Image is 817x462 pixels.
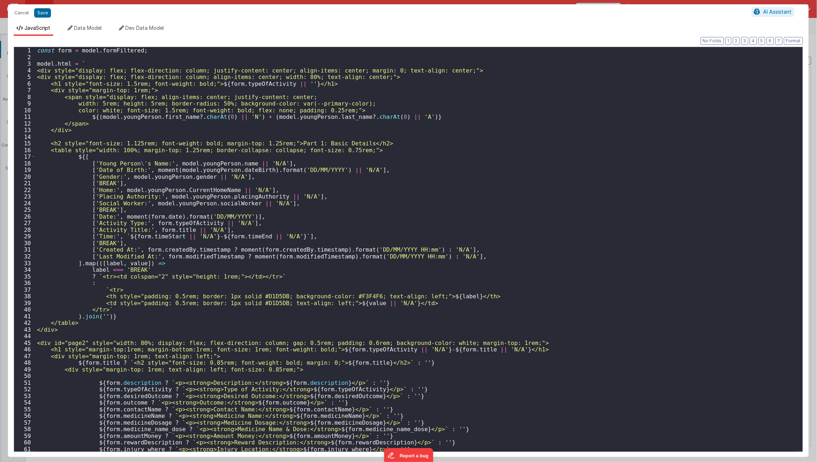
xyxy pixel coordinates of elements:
[733,37,740,45] button: 2
[34,8,51,18] button: Save
[125,25,164,31] span: Dev Data Model
[14,240,36,247] div: 30
[14,220,36,227] div: 27
[14,393,36,400] div: 53
[14,140,36,147] div: 15
[14,200,36,207] div: 24
[767,37,774,45] button: 6
[14,107,36,114] div: 10
[14,273,36,280] div: 35
[14,326,36,333] div: 43
[14,406,36,413] div: 55
[14,147,36,154] div: 16
[14,67,36,74] div: 4
[14,153,36,160] div: 17
[741,37,748,45] button: 3
[752,7,794,17] button: AI Assistant
[14,167,36,173] div: 19
[701,37,724,45] button: No Folds
[14,266,36,273] div: 34
[14,187,36,193] div: 22
[14,446,36,453] div: 61
[14,373,36,379] div: 50
[14,359,36,366] div: 48
[14,193,36,200] div: 23
[14,227,36,233] div: 28
[14,206,36,213] div: 25
[14,319,36,326] div: 42
[14,260,36,267] div: 33
[14,54,36,61] div: 2
[14,94,36,101] div: 8
[14,439,36,446] div: 60
[784,37,803,45] button: Format
[14,333,36,340] div: 44
[11,8,32,18] button: Cancel
[14,293,36,300] div: 38
[14,134,36,140] div: 14
[14,213,36,220] div: 26
[14,60,36,67] div: 3
[14,346,36,353] div: 46
[750,37,757,45] button: 4
[14,173,36,180] div: 20
[14,379,36,386] div: 51
[14,300,36,307] div: 39
[763,9,792,15] span: AI Assistant
[14,412,36,419] div: 56
[14,87,36,94] div: 7
[775,37,783,45] button: 7
[14,286,36,293] div: 37
[14,399,36,406] div: 54
[14,74,36,80] div: 5
[14,313,36,320] div: 41
[14,340,36,346] div: 45
[14,366,36,373] div: 49
[14,100,36,107] div: 9
[14,160,36,167] div: 18
[758,37,765,45] button: 5
[14,113,36,120] div: 11
[74,25,102,31] span: Data Model
[14,120,36,127] div: 12
[14,180,36,187] div: 21
[725,37,732,45] button: 1
[14,233,36,240] div: 29
[14,306,36,313] div: 40
[24,25,50,31] span: JavaScript
[14,47,36,54] div: 1
[14,433,36,439] div: 59
[14,353,36,360] div: 47
[14,280,36,286] div: 36
[14,127,36,134] div: 13
[14,386,36,393] div: 52
[14,80,36,87] div: 6
[14,419,36,426] div: 57
[14,246,36,253] div: 31
[14,253,36,260] div: 32
[14,426,36,433] div: 58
